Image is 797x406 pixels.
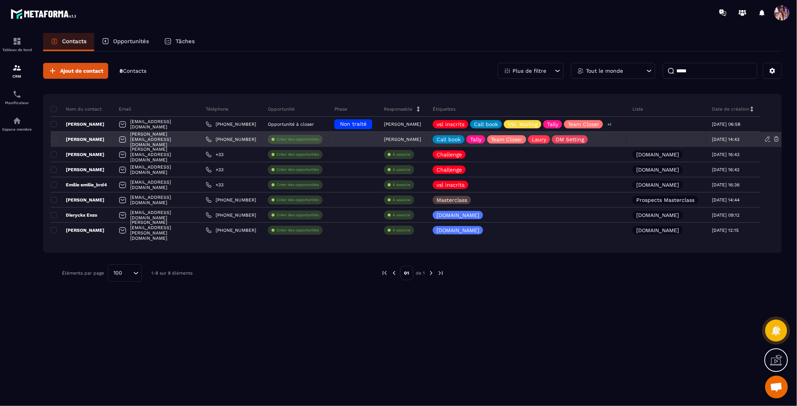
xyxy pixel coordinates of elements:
[62,38,87,45] p: Contacts
[51,182,107,188] p: Emilie emilie_brd4
[636,152,679,157] p: [DOMAIN_NAME]
[51,197,104,203] p: [PERSON_NAME]
[532,137,546,142] p: Laury
[437,182,465,187] p: vsl inscrits
[268,122,314,127] p: Opportunité à closer
[51,136,104,142] p: [PERSON_NAME]
[632,106,643,112] p: Liste
[391,270,398,276] img: prev
[712,152,740,157] p: [DATE] 16:43
[206,151,224,158] a: +33
[108,264,142,282] div: Search for option
[2,31,32,58] a: formationformationTableau de bord
[268,106,295,112] p: Opportunité
[428,270,435,276] img: next
[712,106,749,112] p: Date de création
[12,116,22,125] img: automations
[437,122,465,127] p: vsl inscrits
[393,197,410,203] p: À associe
[51,167,104,173] p: [PERSON_NAME]
[12,90,22,99] img: scheduler
[556,137,584,142] p: DM Setting
[51,106,102,112] p: Nom du contact
[43,63,108,79] button: Ajout de contact
[62,270,104,276] p: Éléments par page
[712,197,740,203] p: [DATE] 14:44
[2,58,32,84] a: formationformationCRM
[2,48,32,52] p: Tableau de bord
[384,137,421,142] p: [PERSON_NAME]
[60,67,103,75] span: Ajout de contact
[2,84,32,111] a: schedulerschedulerPlanificateur
[43,33,94,51] a: Contacts
[206,197,256,203] a: [PHONE_NUMBER]
[712,212,740,218] p: [DATE] 09:12
[176,38,195,45] p: Tâches
[2,111,32,137] a: automationsautomationsEspace membre
[474,122,498,127] p: Call book
[277,228,319,233] p: Créer des opportunités
[2,101,32,105] p: Planificateur
[12,37,22,46] img: formation
[151,270,193,276] p: 1-8 sur 8 éléments
[384,106,412,112] p: Responsable
[437,197,467,203] p: Masterclass
[51,121,104,127] p: [PERSON_NAME]
[437,228,479,233] p: [DOMAIN_NAME]
[334,106,347,112] p: Phase
[712,182,740,187] p: [DATE] 16:36
[277,167,319,172] p: Créer des opportunités
[586,68,623,73] p: Tout le monde
[605,120,614,128] p: +1
[277,152,319,157] p: Créer des opportunités
[568,122,599,127] p: Team Closer
[636,228,679,233] p: [DOMAIN_NAME]
[125,269,131,277] input: Search for option
[277,197,319,203] p: Créer des opportunités
[437,137,461,142] p: Call book
[470,137,482,142] p: Tally
[636,212,679,218] p: [DOMAIN_NAME]
[393,152,410,157] p: À associe
[51,212,97,218] p: Dieryckx Enzo
[393,228,410,233] p: À associe
[636,197,694,203] p: Prospects Masterclass
[384,122,421,127] p: [PERSON_NAME]
[381,270,388,276] img: prev
[712,228,739,233] p: [DATE] 12:15
[277,137,319,142] p: Créer des opportunités
[206,182,224,188] a: +33
[393,182,410,187] p: À associe
[416,270,425,276] p: de 1
[393,167,410,172] p: À associe
[712,167,740,172] p: [DATE] 16:42
[277,212,319,218] p: Créer des opportunités
[547,122,558,127] p: Tally
[508,122,538,127] p: VSL Mailing
[437,167,462,172] p: Challenge
[123,68,146,74] span: Contacts
[2,74,32,78] p: CRM
[12,63,22,72] img: formation
[2,127,32,131] p: Espace membre
[400,266,413,280] p: 01
[712,122,740,127] p: [DATE] 06:58
[206,212,256,218] a: [PHONE_NUMBER]
[11,7,79,21] img: logo
[120,67,146,75] p: 8
[206,121,256,127] a: [PHONE_NUMBER]
[636,167,679,172] p: [DOMAIN_NAME]
[206,167,224,173] a: +33
[157,33,202,51] a: Tâches
[206,106,228,112] p: Téléphone
[113,38,149,45] p: Opportunités
[393,212,410,218] p: À associe
[765,376,788,398] div: Ouvrir le chat
[94,33,157,51] a: Opportunités
[51,227,104,233] p: [PERSON_NAME]
[51,151,104,158] p: [PERSON_NAME]
[206,136,256,142] a: [PHONE_NUMBER]
[119,106,131,112] p: Email
[636,182,679,187] p: [DOMAIN_NAME]
[111,269,125,277] span: 100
